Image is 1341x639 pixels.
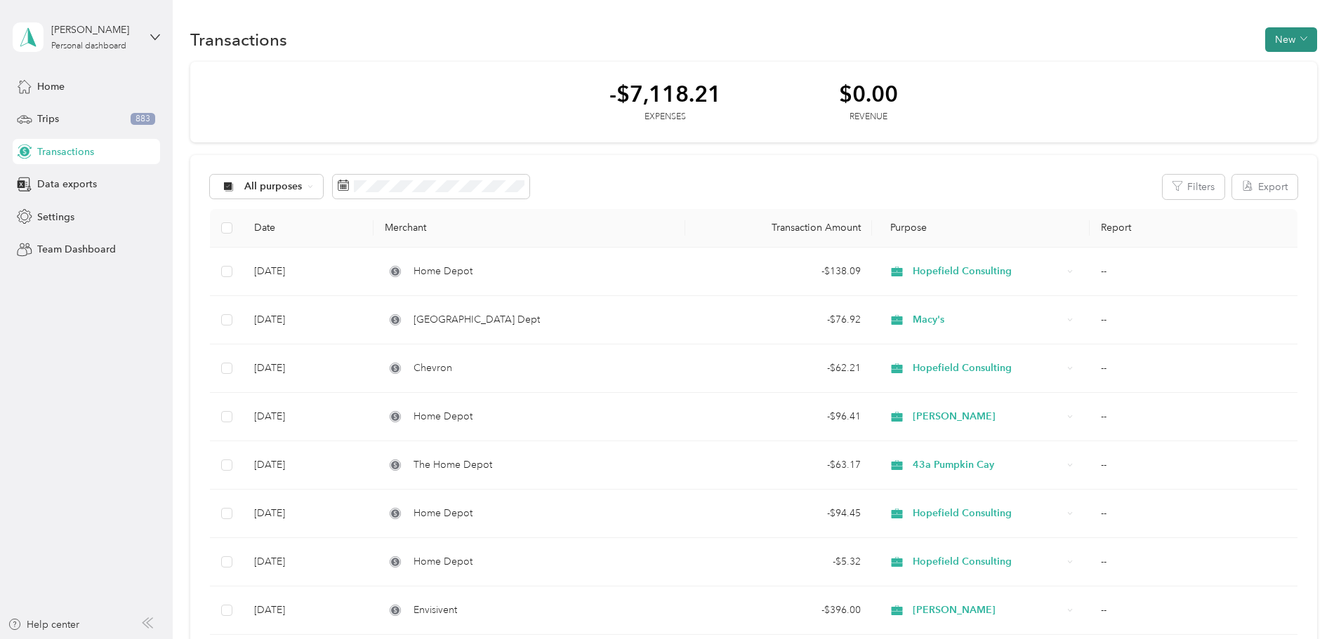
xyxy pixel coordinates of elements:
[414,361,452,376] span: Chevron
[414,457,492,473] span: The Home Depot
[243,586,374,635] td: [DATE]
[8,617,79,632] button: Help center
[37,177,97,191] span: Data exports
[913,409,1062,424] span: [PERSON_NAME]
[913,361,1062,376] span: Hopefield Consulting
[609,111,721,123] div: Expenses
[685,209,872,248] th: Transaction Amount
[414,312,540,328] span: [GEOGRAPHIC_DATA] Dept
[414,409,473,424] span: Home Depot
[37,144,94,159] span: Transactions
[243,393,374,441] td: [DATE]
[1090,344,1297,393] td: --
[243,248,374,296] td: [DATE]
[1090,296,1297,344] td: --
[696,361,861,376] div: - $62.21
[609,81,721,106] div: -$7,118.21
[190,32,287,47] h1: Transactions
[37,242,116,257] span: Team Dashboard
[839,111,898,123] div: Revenue
[913,312,1062,328] span: Macy's
[414,264,473,279] span: Home Depot
[131,113,155,126] span: 883
[1090,248,1297,296] td: --
[913,603,1062,618] span: [PERSON_NAME]
[51,42,126,51] div: Personal dashboard
[414,554,473,570] span: Home Depot
[913,554,1062,570] span: Hopefield Consulting
[243,209,374,248] th: Date
[243,490,374,538] td: [DATE]
[883,222,927,234] span: Purpose
[1232,175,1297,199] button: Export
[1090,538,1297,586] td: --
[696,554,861,570] div: - $5.32
[243,296,374,344] td: [DATE]
[243,441,374,490] td: [DATE]
[913,264,1062,279] span: Hopefield Consulting
[1262,560,1341,639] iframe: Everlance-gr Chat Button Frame
[414,603,457,618] span: Envisivent
[1090,586,1297,635] td: --
[696,264,861,279] div: - $138.09
[696,312,861,328] div: - $76.92
[913,506,1062,521] span: Hopefield Consulting
[1090,393,1297,441] td: --
[374,209,685,248] th: Merchant
[696,603,861,618] div: - $396.00
[414,506,473,521] span: Home Depot
[243,344,374,393] td: [DATE]
[37,112,59,126] span: Trips
[51,22,139,37] div: [PERSON_NAME]
[913,457,1062,473] span: 43a Pumpkin Cay
[1090,441,1297,490] td: --
[1265,27,1317,52] button: New
[243,538,374,586] td: [DATE]
[244,182,303,191] span: All purposes
[696,409,861,424] div: - $96.41
[1090,490,1297,538] td: --
[696,457,861,473] div: - $63.17
[1090,209,1297,248] th: Report
[37,210,74,224] span: Settings
[839,81,898,106] div: $0.00
[37,79,65,94] span: Home
[696,506,861,521] div: - $94.45
[1163,175,1224,199] button: Filters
